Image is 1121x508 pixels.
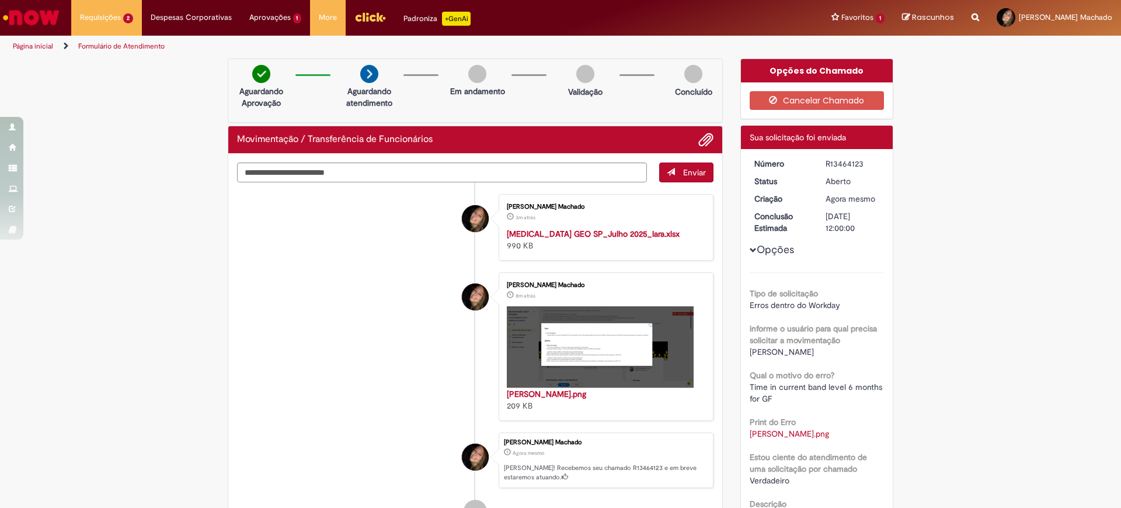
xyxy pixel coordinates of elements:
span: Aprovações [249,12,291,23]
li: Iara Moscardini Machado [237,433,713,489]
a: Página inicial [13,42,53,51]
span: Verdadeiro [750,475,789,486]
span: Agora mesmo [826,193,875,204]
b: Estou ciente do atendimento de uma solicitação por chamado [750,452,867,474]
div: [PERSON_NAME] Machado [507,203,701,210]
span: [PERSON_NAME] Machado [1019,12,1112,22]
ul: Trilhas de página [9,36,739,57]
span: Sua solicitação foi enviada [750,132,846,143]
p: +GenAi [442,12,471,26]
span: Despesas Corporativas [151,12,232,23]
a: [MEDICAL_DATA] GEO SP_Julho 2025_Iara.xlsx [507,229,680,239]
div: Padroniza [403,12,471,26]
div: R13464123 [826,158,880,170]
p: Concluído [675,86,712,98]
dt: Conclusão Estimada [746,210,817,234]
div: 209 KB [507,388,701,412]
b: Qual o motivo do erro? [750,370,834,381]
button: Adicionar anexos [698,132,713,147]
span: 3m atrás [516,214,535,221]
span: 2 [123,13,133,23]
p: Em andamento [450,85,505,97]
dt: Status [746,175,817,187]
a: [PERSON_NAME].png [507,389,586,399]
a: Formulário de Atendimento [78,42,165,51]
span: 1 [293,13,302,23]
p: [PERSON_NAME]! Recebemos seu chamado R13464123 e em breve estaremos atuando. [504,464,707,482]
div: Iara Moscardini Machado [462,205,489,232]
a: Rascunhos [902,12,954,23]
textarea: Digite sua mensagem aqui... [237,163,647,182]
a: Download de LUCAS FELIX.png [750,428,829,439]
p: Aguardando Aprovação [233,85,290,109]
b: Print do Erro [750,417,796,427]
div: Opções do Chamado [741,59,893,82]
div: [DATE] 12:00:00 [826,210,880,234]
div: 29/08/2025 19:23:20 [826,193,880,205]
img: img-circle-grey.png [468,65,486,83]
div: [PERSON_NAME] Machado [504,439,707,446]
img: img-circle-grey.png [576,65,594,83]
span: Time in current band level 6 months for GF [750,382,885,404]
span: More [319,12,337,23]
b: informe o usuário para qual precisa solicitar a movimentação [750,323,877,345]
img: click_logo_yellow_360x200.png [354,8,386,26]
img: img-circle-grey.png [684,65,702,83]
dt: Número [746,158,817,170]
time: 29/08/2025 19:23:20 [826,193,875,204]
b: Tipo de solicitação [750,288,818,299]
div: Aberto [826,175,880,187]
span: 1 [876,13,885,23]
dt: Criação [746,193,817,205]
span: Erros dentro do Workday [750,300,840,310]
span: Agora mesmo [513,450,544,457]
button: Cancelar Chamado [750,91,885,110]
span: Favoritos [841,12,873,23]
div: Iara Moscardini Machado [462,444,489,471]
img: check-circle-green.png [252,65,270,83]
p: Validação [568,86,603,98]
h2: Movimentação / Transferência de Funcionários Histórico de tíquete [237,134,433,145]
span: Rascunhos [912,12,954,23]
span: 8m atrás [516,292,535,299]
span: [PERSON_NAME] [750,347,814,357]
div: [PERSON_NAME] Machado [507,282,701,289]
span: Enviar [683,167,706,178]
div: 990 KB [507,228,701,251]
time: 29/08/2025 19:23:20 [513,450,544,457]
button: Enviar [659,163,713,182]
p: Aguardando atendimento [341,85,398,109]
time: 29/08/2025 19:20:26 [516,214,535,221]
div: Iara Moscardini Machado [462,284,489,310]
img: arrow-next.png [360,65,378,83]
span: Requisições [80,12,121,23]
img: ServiceNow [1,6,61,29]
